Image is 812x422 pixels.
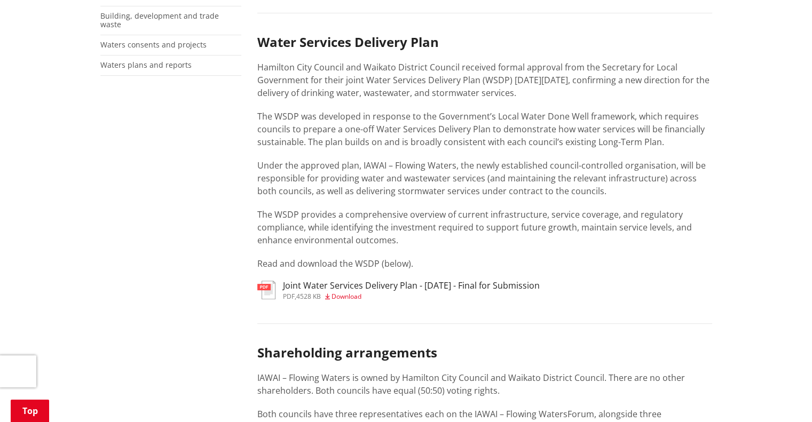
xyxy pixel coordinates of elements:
a: Top [11,400,49,422]
p: Hamilton City Council and Waikato District Council received formal approval from the Secretary fo... [257,61,712,99]
div: , [283,293,540,300]
a: Waters consents and projects [100,39,207,50]
a: Joint Water Services Delivery Plan - [DATE] - Final for Submission pdf,4528 KB Download [257,281,540,300]
span: pdf [283,292,295,301]
strong: Shareholding arrangements [257,344,437,361]
p: Read and download the WSDP (below). [257,257,712,270]
a: Waters plans and reports [100,60,192,70]
img: document-pdf.svg [257,281,275,299]
span: 4528 KB [296,292,321,301]
a: Building, development and trade waste [100,11,219,30]
p: IAWAI – Flowing Waters is owned by Hamilton City Council and Waikato District Council. There are ... [257,371,712,397]
p: Under the approved plan, IAWAI – Flowing Waters, the newly established council-controlled organis... [257,159,712,197]
span: Download [332,292,361,301]
iframe: Messenger Launcher [763,377,801,416]
p: The WSDP was developed in response to the Government’s Local Water Done Well framework, which req... [257,110,712,148]
h3: Joint Water Services Delivery Plan - [DATE] - Final for Submission [283,281,540,291]
p: The WSDP provides a comprehensive overview of current infrastructure, service coverage, and regul... [257,208,712,246]
strong: Water Services Delivery Plan [257,33,439,51]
